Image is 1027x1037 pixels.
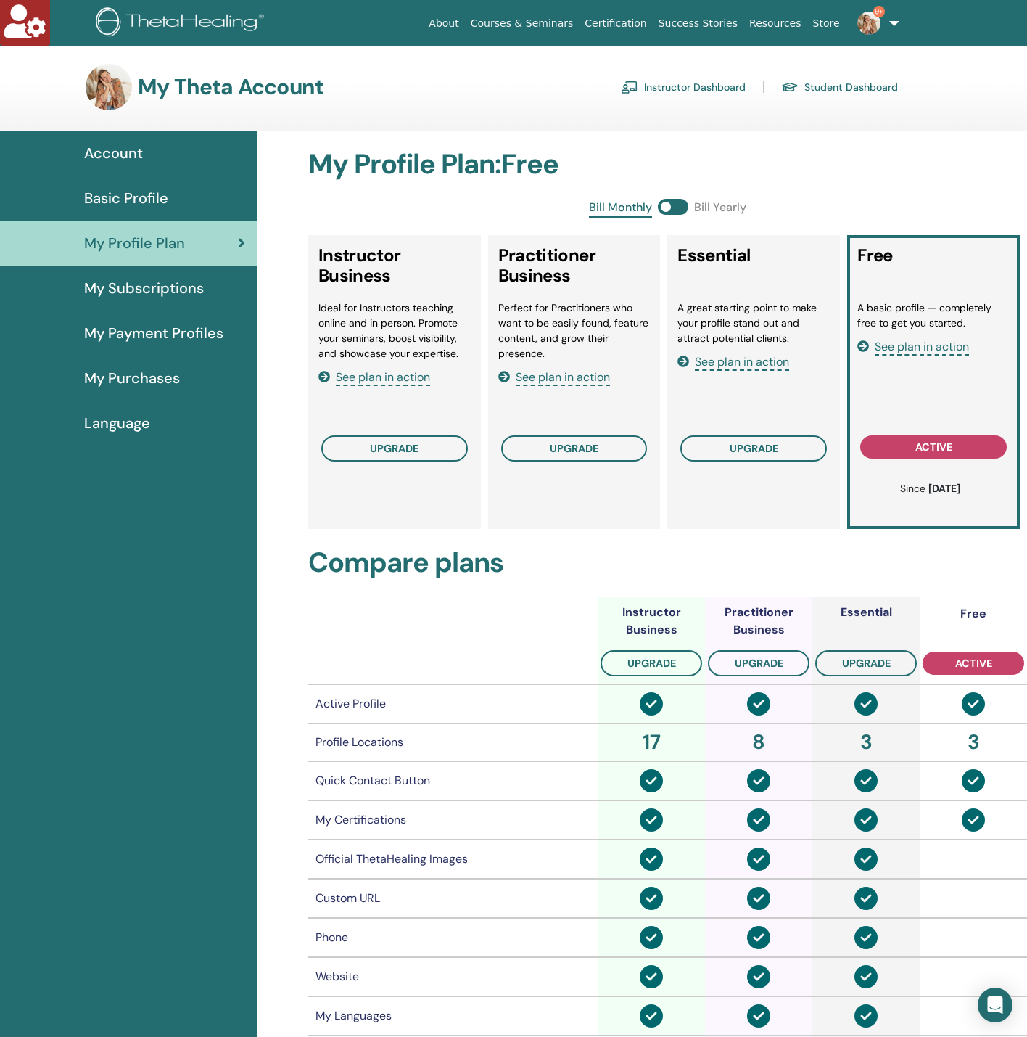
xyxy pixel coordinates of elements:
[705,604,812,639] div: Practitioner Business
[601,727,702,758] div: 17
[854,769,878,792] img: circle-check-solid.svg
[550,442,598,455] span: upgrade
[589,199,652,218] span: Bill Monthly
[857,12,880,35] img: default.jpg
[841,604,892,621] div: Essential
[315,811,590,829] div: My Certifications
[84,187,168,209] span: Basic Profile
[735,657,783,670] span: upgrade
[842,657,891,670] span: upgrade
[640,887,663,910] img: circle-check-solid.svg
[640,926,663,949] img: circle-check-solid.svg
[694,199,746,218] span: Bill Yearly
[923,727,1024,758] div: 3
[601,650,702,676] button: upgrade
[747,808,770,832] img: circle-check-solid.svg
[336,369,430,386] span: See plan in action
[708,727,809,758] div: 8
[695,354,789,371] span: See plan in action
[640,808,663,832] img: circle-check-solid.svg
[498,369,610,385] a: See plan in action
[743,10,807,37] a: Resources
[854,848,878,871] img: circle-check-solid.svg
[747,692,770,716] img: circle-check-solid.svg
[857,300,1010,331] li: A basic profile — completely free to get you started.
[677,300,830,346] li: A great starting point to make your profile stand out and attract potential clients.
[627,657,676,670] span: upgrade
[84,367,180,389] span: My Purchases
[730,442,778,455] span: upgrade
[781,75,898,99] a: Student Dashboard
[498,300,651,361] li: Perfect for Practitioners who want to be easily found, feature content, and grow their presence.
[84,232,185,254] span: My Profile Plan
[640,692,663,716] img: circle-check-solid.svg
[815,727,917,758] div: 3
[680,435,827,462] button: upgrade
[747,926,770,949] img: circle-check-solid.svg
[308,148,1027,181] h2: My Profile Plan : Free
[640,965,663,988] img: circle-check-solid.svg
[854,926,878,949] img: circle-check-solid.svg
[962,808,985,832] img: circle-check-solid.svg
[315,968,590,985] div: Website
[138,74,323,100] h3: My Theta Account
[857,339,969,354] a: See plan in action
[516,369,610,386] span: See plan in action
[960,605,986,623] div: Free
[747,965,770,988] img: circle-check-solid.svg
[873,6,885,17] span: 9+
[318,369,430,385] a: See plan in action
[854,692,878,716] img: circle-check-solid.svg
[315,890,590,907] div: Custom URL
[598,604,705,639] div: Instructor Business
[854,887,878,910] img: circle-check-solid.svg
[315,929,590,946] div: Phone
[747,887,770,910] img: circle-check-solid.svg
[315,695,590,713] div: Active Profile
[653,10,743,37] a: Success Stories
[708,650,809,676] button: upgrade
[465,10,580,37] a: Courses & Seminars
[747,1004,770,1028] img: circle-check-solid.svg
[747,848,770,871] img: circle-check-solid.svg
[640,769,663,792] img: circle-check-solid.svg
[501,435,648,462] button: upgrade
[860,435,1007,459] button: active
[915,440,952,454] span: active
[84,322,223,344] span: My Payment Profiles
[640,1004,663,1028] img: circle-check-solid.svg
[579,10,652,37] a: Certification
[978,988,1012,1022] div: Open Intercom Messenger
[962,692,985,716] img: circle-check-solid.svg
[962,769,985,792] img: circle-check-solid.svg
[315,850,590,868] div: Official ThetaHealing Images
[865,481,995,496] p: Since
[84,277,204,299] span: My Subscriptions
[370,442,418,455] span: upgrade
[315,772,590,790] div: Quick Contact Button
[621,75,746,99] a: Instructor Dashboard
[96,7,269,40] img: logo.png
[84,142,143,164] span: Account
[86,64,132,110] img: default.jpg
[854,808,878,832] img: circle-check-solid.svg
[423,10,464,37] a: About
[747,769,770,792] img: circle-check-solid.svg
[923,652,1024,675] button: active
[621,81,638,94] img: chalkboard-teacher.svg
[308,546,1027,580] h2: Compare plans
[781,81,799,94] img: graduation-cap.svg
[315,1007,590,1025] div: My Languages
[815,650,917,676] button: upgrade
[315,734,590,751] div: Profile Locations
[875,339,969,356] span: See plan in action
[928,482,960,495] b: [DATE]
[854,965,878,988] img: circle-check-solid.svg
[807,10,846,37] a: Store
[321,435,468,462] button: upgrade
[854,1004,878,1028] img: circle-check-solid.svg
[677,354,789,369] a: See plan in action
[955,657,992,670] span: active
[318,300,471,361] li: Ideal for Instructors teaching online and in person. Promote your seminars, boost visibility, and...
[84,412,150,434] span: Language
